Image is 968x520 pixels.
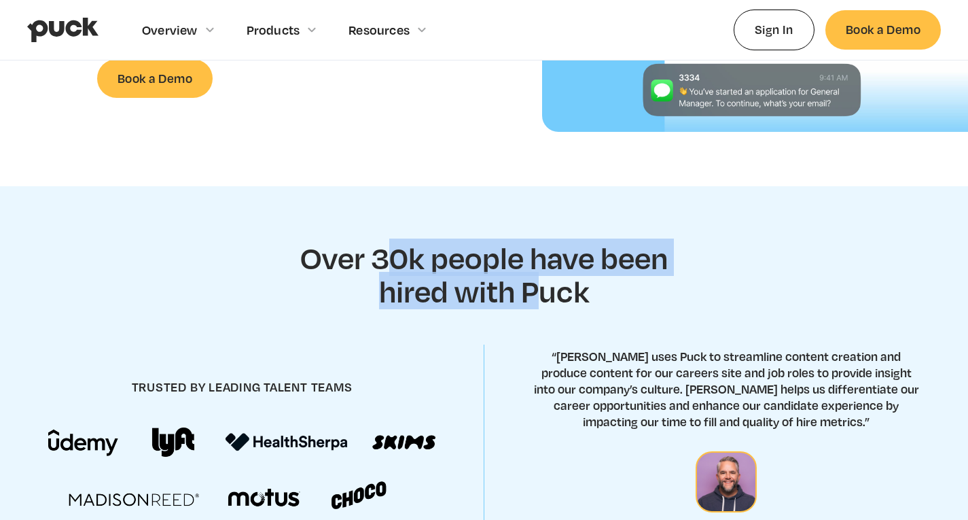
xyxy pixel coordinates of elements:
h4: trusted by leading talent teams [132,379,353,395]
p: “[PERSON_NAME] uses Puck to streamline content creation and produce content for our careers site ... [533,348,920,430]
h2: Over 30k people have been hired with Puck [284,241,685,308]
div: Products [247,22,300,37]
div: Overview [142,22,198,37]
a: Sign In [734,10,814,50]
a: Book a Demo [97,59,213,98]
div: Resources [348,22,410,37]
a: Book a Demo [825,10,941,49]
